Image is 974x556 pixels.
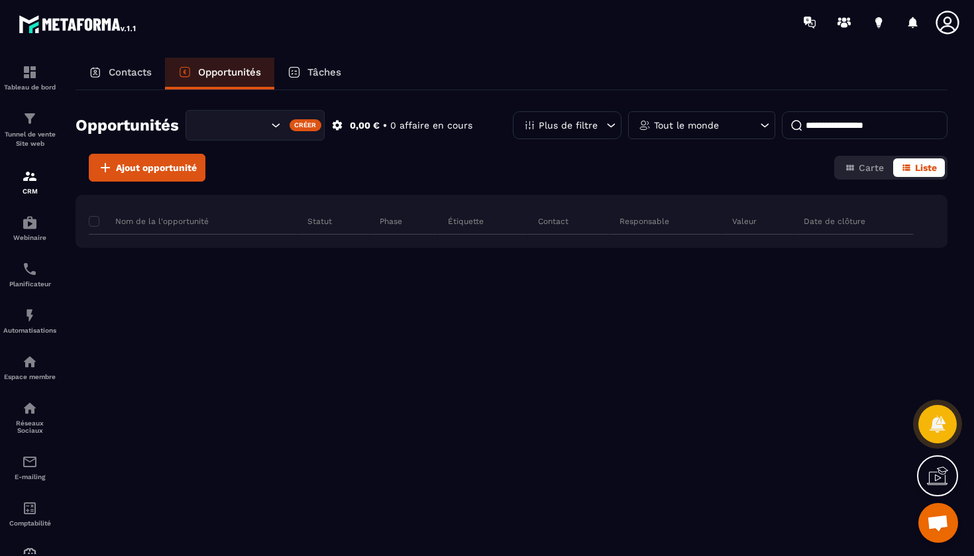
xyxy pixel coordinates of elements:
p: Automatisations [3,327,56,334]
p: CRM [3,188,56,195]
a: accountantaccountantComptabilité [3,490,56,537]
a: Contacts [76,58,165,89]
a: Opportunités [165,58,274,89]
button: Liste [893,158,945,177]
img: logo [19,12,138,36]
p: 0 affaire en cours [390,119,472,132]
img: accountant [22,500,38,516]
p: 0,00 € [350,119,380,132]
p: Planificateur [3,280,56,288]
p: Responsable [620,216,669,227]
button: Carte [837,158,892,177]
p: • [383,119,387,132]
p: Date de clôture [804,216,865,227]
p: Contacts [109,66,152,78]
img: email [22,454,38,470]
p: E-mailing [3,473,56,480]
div: Ouvrir le chat [918,503,958,543]
img: automations [22,215,38,231]
p: Espace membre [3,373,56,380]
p: Statut [307,216,332,227]
img: social-network [22,400,38,416]
img: automations [22,354,38,370]
a: formationformationTunnel de vente Site web [3,101,56,158]
p: Webinaire [3,234,56,241]
img: scheduler [22,261,38,277]
a: Tâches [274,58,354,89]
p: Étiquette [448,216,484,227]
img: formation [22,168,38,184]
img: formation [22,111,38,127]
a: emailemailE-mailing [3,444,56,490]
p: Opportunités [198,66,261,78]
span: Liste [915,162,937,173]
div: Search for option [186,110,325,140]
span: Carte [859,162,884,173]
p: Réseaux Sociaux [3,419,56,434]
a: schedulerschedulerPlanificateur [3,251,56,298]
p: Phase [380,216,402,227]
a: formationformationCRM [3,158,56,205]
a: automationsautomationsAutomatisations [3,298,56,344]
button: Ajout opportunité [89,154,205,182]
a: social-networksocial-networkRéseaux Sociaux [3,390,56,444]
a: automationsautomationsEspace membre [3,344,56,390]
p: Tunnel de vente Site web [3,130,56,148]
a: formationformationTableau de bord [3,54,56,101]
p: Contact [538,216,568,227]
p: Comptabilité [3,520,56,527]
a: automationsautomationsWebinaire [3,205,56,251]
p: Valeur [732,216,757,227]
img: automations [22,307,38,323]
h2: Opportunités [76,112,179,139]
p: Tableau de bord [3,83,56,91]
p: Plus de filtre [539,121,598,130]
p: Nom de la l'opportunité [89,216,209,227]
p: Tout le monde [654,121,719,130]
p: Tâches [307,66,341,78]
span: Ajout opportunité [116,161,197,174]
input: Search for option [197,118,268,133]
div: Créer [290,119,322,131]
img: formation [22,64,38,80]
